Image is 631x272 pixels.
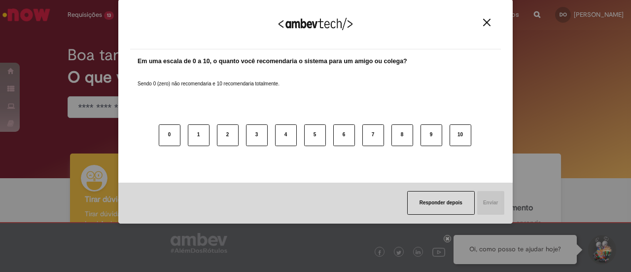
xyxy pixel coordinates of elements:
[304,124,326,146] button: 5
[483,19,491,26] img: Close
[421,124,442,146] button: 9
[159,124,180,146] button: 0
[279,18,352,30] img: Logo Ambevtech
[138,57,407,66] label: Em uma escala de 0 a 10, o quanto você recomendaria o sistema para um amigo ou colega?
[450,124,471,146] button: 10
[407,191,475,215] button: Responder depois
[275,124,297,146] button: 4
[138,69,280,87] label: Sendo 0 (zero) não recomendaria e 10 recomendaria totalmente.
[480,18,493,27] button: Close
[391,124,413,146] button: 8
[333,124,355,146] button: 6
[188,124,210,146] button: 1
[246,124,268,146] button: 3
[217,124,239,146] button: 2
[362,124,384,146] button: 7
